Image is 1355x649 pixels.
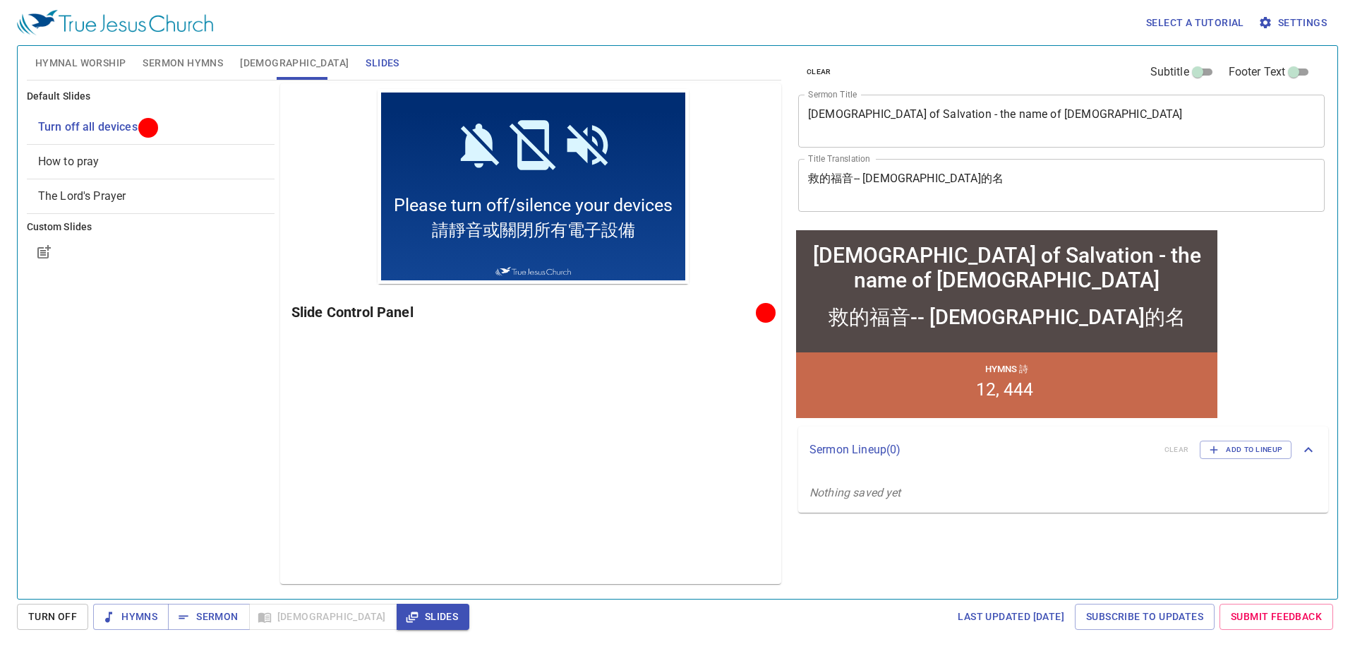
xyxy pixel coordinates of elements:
[16,106,295,126] span: Please turn off/silence your devices
[27,179,275,213] div: The Lord's Prayer
[27,145,275,179] div: How to pray
[179,608,238,626] span: Sermon
[808,172,1315,198] textarea: 救的福音-- [DEMOGRAPHIC_DATA]的名
[17,10,213,35] img: True Jesus Church
[28,608,77,626] span: Turn Off
[104,608,157,626] span: Hymns
[54,130,258,153] span: 請靜音或關閉所有電子設備
[291,301,761,323] h6: Slide Control Panel
[1146,14,1244,32] span: Select a tutorial
[35,54,126,72] span: Hymnal Worship
[240,54,349,72] span: [DEMOGRAPHIC_DATA]
[38,189,126,203] span: [object Object]
[27,110,275,144] div: Turn off all devices
[1200,441,1291,459] button: Add to Lineup
[798,64,840,81] button: clear
[93,604,169,630] button: Hymns
[798,427,1328,473] div: Sermon Lineup(0)clearAdd to Lineup
[27,220,275,235] h6: Custom Slides
[808,107,1315,134] textarea: [DEMOGRAPHIC_DATA] of Salvation - the name of [DEMOGRAPHIC_DATA]
[168,604,249,630] button: Sermon
[1231,608,1322,626] span: Submit Feedback
[952,604,1070,630] a: Last updated [DATE]
[408,608,458,626] span: Slides
[809,486,901,499] i: Nothing saved yet
[397,604,469,630] button: Slides
[1219,604,1333,630] a: Submit Feedback
[118,178,193,188] img: True Jesus Church
[1229,64,1286,81] span: Footer Text
[1150,64,1189,81] span: Subtitle
[1086,608,1203,626] span: Subscribe to Updates
[27,89,275,105] h6: Default Slides
[38,155,100,168] span: [object Object]
[38,120,138,133] span: [object Object]
[143,54,223,72] span: Sermon Hymns
[793,227,1221,422] iframe: from-child
[807,66,831,78] span: clear
[958,608,1064,626] span: Last updated [DATE]
[1209,443,1282,456] span: Add to Lineup
[1075,604,1215,630] a: Subscribe to Updates
[366,54,399,72] span: Slides
[1140,10,1250,36] button: Select a tutorial
[809,441,1153,458] p: Sermon Lineup ( 0 )
[1255,10,1332,36] button: Settings
[17,604,88,630] button: Turn Off
[1261,14,1327,32] span: Settings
